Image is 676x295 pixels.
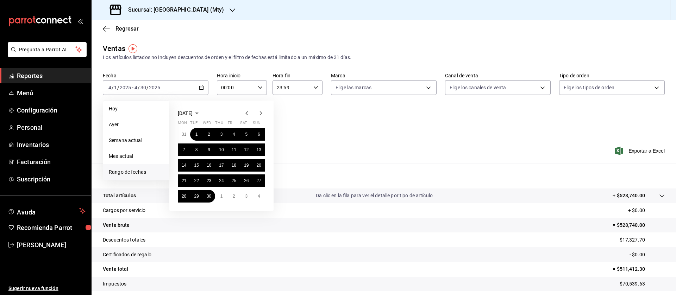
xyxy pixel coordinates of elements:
[103,73,208,78] label: Fecha
[149,85,161,90] input: ----
[194,194,199,199] abbr: April 29, 2025
[103,280,126,288] p: Impuestos
[190,190,202,203] button: April 29, 2025
[245,194,248,199] abbr: May 3, 2025
[203,121,211,128] abbr: Wednesday
[228,190,240,203] button: May 2, 2025
[613,192,645,199] p: + $528,740.00
[115,25,139,32] span: Regresar
[123,6,224,14] h3: Sucursal: [GEOGRAPHIC_DATA] (Mty)
[564,84,614,91] span: Elige los tipos de orden
[208,132,210,137] abbr: April 2, 2025
[240,121,247,128] abbr: Saturday
[233,132,235,137] abbr: April 4, 2025
[273,73,323,78] label: Hora fin
[178,109,201,117] button: [DATE]
[613,265,665,273] p: = $511,412.30
[207,178,211,183] abbr: April 23, 2025
[203,128,215,141] button: April 2, 2025
[109,168,163,176] span: Rango de fechas
[103,172,665,180] p: Resumen
[109,137,163,144] span: Semana actual
[336,84,371,91] span: Elige las marcas
[194,178,199,183] abbr: April 22, 2025
[103,43,125,54] div: Ventas
[17,157,86,167] span: Facturación
[228,143,240,156] button: April 11, 2025
[17,240,86,250] span: [PERSON_NAME]
[613,222,665,229] p: = $528,740.00
[220,194,223,199] abbr: May 1, 2025
[257,178,261,183] abbr: April 27, 2025
[103,207,146,214] p: Cargos por servicio
[109,105,163,113] span: Hoy
[17,88,86,98] span: Menú
[195,132,198,137] abbr: April 1, 2025
[215,128,227,141] button: April 3, 2025
[103,222,130,229] p: Venta bruta
[109,153,163,160] span: Mes actual
[109,121,163,128] span: Ayer
[178,174,190,187] button: April 21, 2025
[215,143,227,156] button: April 10, 2025
[316,192,433,199] p: Da clic en la fila para ver el detalle por tipo de artículo
[190,128,202,141] button: April 1, 2025
[253,121,261,128] abbr: Sunday
[228,174,240,187] button: April 25, 2025
[8,42,87,57] button: Pregunta a Parrot AI
[253,143,265,156] button: April 13, 2025
[220,132,223,137] abbr: April 3, 2025
[203,190,215,203] button: April 30, 2025
[240,143,252,156] button: April 12, 2025
[129,44,137,53] img: Tooltip marker
[240,128,252,141] button: April 5, 2025
[190,143,202,156] button: April 8, 2025
[178,143,190,156] button: April 7, 2025
[445,73,551,78] label: Canal de venta
[244,147,249,152] abbr: April 12, 2025
[182,194,186,199] abbr: April 28, 2025
[215,159,227,172] button: April 17, 2025
[616,147,665,155] button: Exportar a Excel
[240,190,252,203] button: May 3, 2025
[628,207,665,214] p: + $0.00
[219,163,224,168] abbr: April 17, 2025
[103,251,151,258] p: Certificados de regalo
[17,71,86,81] span: Reportes
[244,178,249,183] abbr: April 26, 2025
[203,143,215,156] button: April 9, 2025
[450,84,506,91] span: Elige los canales de venta
[182,163,186,168] abbr: April 14, 2025
[244,163,249,168] abbr: April 19, 2025
[146,85,149,90] span: /
[103,25,139,32] button: Regresar
[559,73,665,78] label: Tipo de orden
[103,265,128,273] p: Venta total
[617,280,665,288] p: - $70,539.63
[207,194,211,199] abbr: April 30, 2025
[17,174,86,184] span: Suscripción
[138,85,140,90] span: /
[17,207,76,215] span: Ayuda
[228,121,233,128] abbr: Friday
[103,192,136,199] p: Total artículos
[253,128,265,141] button: April 6, 2025
[19,46,76,53] span: Pregunta a Parrot AI
[140,85,146,90] input: --
[240,159,252,172] button: April 19, 2025
[215,174,227,187] button: April 24, 2025
[208,147,210,152] abbr: April 9, 2025
[190,159,202,172] button: April 15, 2025
[77,18,83,24] button: open_drawer_menu
[258,132,260,137] abbr: April 6, 2025
[232,163,236,168] abbr: April 18, 2025
[219,147,224,152] abbr: April 10, 2025
[194,163,199,168] abbr: April 15, 2025
[182,132,186,137] abbr: March 31, 2025
[5,51,87,58] a: Pregunta a Parrot AI
[228,159,240,172] button: April 18, 2025
[331,73,437,78] label: Marca
[190,174,202,187] button: April 22, 2025
[245,132,248,137] abbr: April 5, 2025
